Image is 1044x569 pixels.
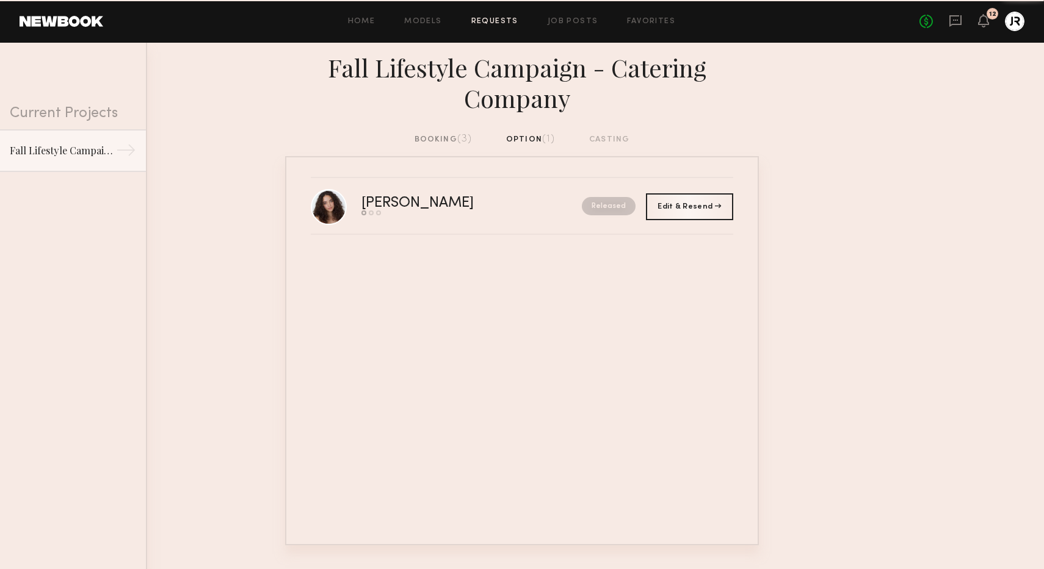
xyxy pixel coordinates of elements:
div: Fall Lifestyle Campaign - Catering Company [10,143,116,158]
div: booking [415,133,473,146]
nb-request-status: Released [582,197,636,215]
a: Favorites [627,18,675,26]
a: Job Posts [548,18,598,26]
a: [PERSON_NAME]Released [311,178,733,235]
div: 12 [989,11,996,18]
div: [PERSON_NAME] [361,196,528,210]
div: → [116,140,136,165]
a: Home [348,18,375,26]
div: Fall Lifestyle Campaign - Catering Company [285,52,759,113]
span: (3) [457,134,473,144]
span: Edit & Resend [658,203,721,210]
a: Requests [471,18,518,26]
a: Models [404,18,441,26]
